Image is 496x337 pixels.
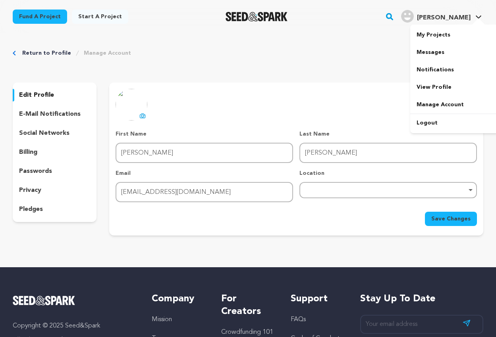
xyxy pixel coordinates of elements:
a: FAQs [291,316,306,323]
h5: Support [291,293,344,305]
p: pledges [19,205,43,214]
img: Seed&Spark Logo [13,296,75,305]
p: Email [116,169,293,177]
button: pledges [13,203,96,216]
p: billing [19,147,37,157]
span: Save Changes [431,215,471,223]
span: Hossain L.'s Profile [400,8,483,25]
input: Your email address [360,315,483,334]
button: Save Changes [425,212,477,226]
a: Hossain L.'s Profile [400,8,483,23]
p: passwords [19,167,52,176]
a: Manage Account [84,49,131,57]
input: First Name [116,143,293,163]
h5: For Creators [221,293,275,318]
button: edit profile [13,89,96,101]
button: billing [13,146,96,159]
h5: Stay up to date [360,293,483,305]
input: Last Name [299,143,477,163]
img: user.png [401,10,414,23]
button: passwords [13,165,96,178]
p: social networks [19,128,69,138]
p: edit profile [19,90,54,100]
a: Fund a project [13,10,67,24]
span: [PERSON_NAME] [417,15,471,21]
button: privacy [13,184,96,197]
p: First Name [116,130,293,138]
a: Mission [152,316,172,323]
div: Hossain L.'s Profile [401,10,471,23]
img: Seed&Spark Logo Dark Mode [226,12,288,21]
a: Seed&Spark Homepage [13,296,136,305]
a: Return to Profile [22,49,71,57]
a: Crowdfunding 101 [221,329,273,335]
p: Location [299,169,477,177]
p: privacy [19,186,41,195]
a: Start a project [72,10,128,24]
div: Breadcrumb [13,49,483,57]
p: e-mail notifications [19,109,81,119]
p: Last Name [299,130,477,138]
button: e-mail notifications [13,108,96,121]
button: social networks [13,127,96,140]
p: Copyright © 2025 Seed&Spark [13,321,136,331]
h5: Company [152,293,205,305]
input: Email [116,182,293,202]
a: Seed&Spark Homepage [226,12,288,21]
